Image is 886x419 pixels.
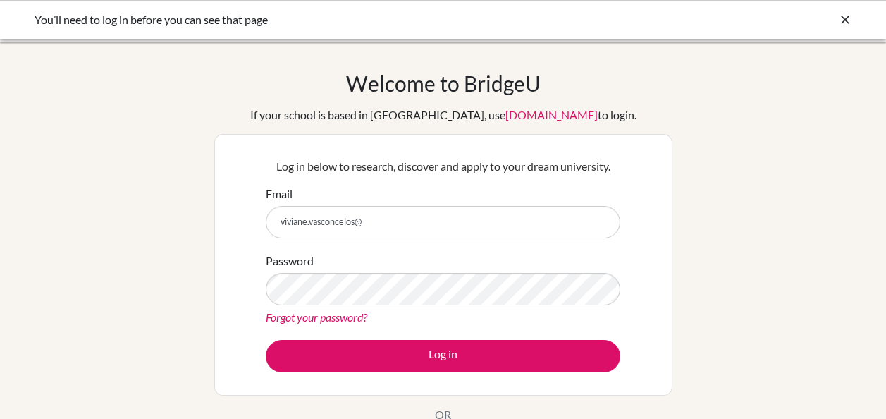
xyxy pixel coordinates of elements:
button: Log in [266,340,620,372]
div: If your school is based in [GEOGRAPHIC_DATA], use to login. [250,107,636,123]
label: Password [266,253,314,269]
p: Log in below to research, discover and apply to your dream university. [266,158,620,175]
div: You’ll need to log in before you can see that page [35,11,641,28]
a: [DOMAIN_NAME] [505,108,598,121]
h1: Welcome to BridgeU [346,71,541,96]
label: Email [266,186,293,202]
a: Forgot your password? [266,310,367,324]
